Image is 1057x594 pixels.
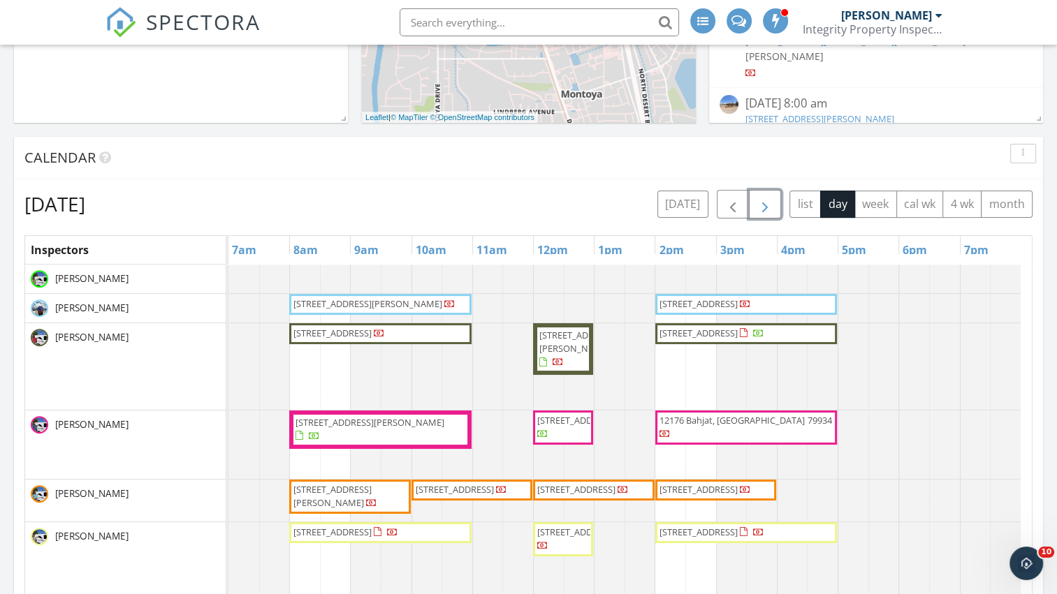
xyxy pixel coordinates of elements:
a: 1pm [595,239,626,261]
span: SPECTORA [146,7,261,36]
span: [STREET_ADDRESS][PERSON_NAME] [293,297,442,310]
span: [STREET_ADDRESS] [293,526,372,538]
button: list [789,191,821,218]
span: [STREET_ADDRESS] [659,483,738,496]
h2: [DATE] [24,190,85,218]
span: 12176 Bahjat, [GEOGRAPHIC_DATA] 79934 [659,414,831,426]
img: dsc_0555.jpg [31,416,48,433]
span: [STREET_ADDRESS] [659,297,738,310]
span: [STREET_ADDRESS] [659,327,738,339]
img: dsc_0562.jpg [31,485,48,503]
button: day [820,191,855,218]
span: 10 [1038,547,1054,558]
span: [PERSON_NAME] [52,417,131,431]
span: [PERSON_NAME] [52,330,131,344]
iframe: Intercom live chat [1009,547,1043,580]
div: | [362,112,538,124]
a: [DATE] 12:00 pm [STREET_ADDRESS][PERSON_NAME][PERSON_NAME] [PERSON_NAME] [720,17,1033,80]
a: © MapTiler [391,113,428,121]
a: 7pm [961,239,992,261]
button: week [854,191,897,218]
div: [PERSON_NAME] [841,8,932,22]
span: [STREET_ADDRESS] [537,526,615,538]
a: 12pm [534,239,571,261]
a: 11am [473,239,511,261]
button: 4 wk [942,191,982,218]
a: [STREET_ADDRESS][PERSON_NAME] [745,112,894,125]
button: cal wk [896,191,944,218]
span: [PERSON_NAME] [52,272,131,285]
a: 10am [412,239,450,261]
span: Calendar [24,148,96,167]
div: Integrity Property Inspections [803,22,942,36]
span: [STREET_ADDRESS][PERSON_NAME] [296,416,444,429]
span: Inspectors [31,242,89,258]
button: Next day [749,190,782,218]
a: 5pm [838,239,870,261]
span: [STREET_ADDRESS] [416,483,494,496]
a: 2pm [655,239,687,261]
img: dsc_0558.jpg [31,329,48,346]
input: Search everything... [400,8,679,36]
span: [PERSON_NAME] [52,529,131,543]
img: dsc_0559.jpg [31,528,48,545]
a: © OpenStreetMap contributors [430,113,534,121]
a: 8am [290,239,321,261]
span: [PERSON_NAME] [52,487,131,500]
a: Leaflet [365,113,388,121]
span: [PERSON_NAME] [52,301,131,315]
img: dsc_0549.jpg [31,270,48,288]
span: [STREET_ADDRESS] [293,327,372,339]
span: [STREET_ADDRESS] [537,483,615,496]
span: [STREET_ADDRESS][PERSON_NAME] [293,483,372,509]
div: [DATE] 8:00 am [745,95,1006,112]
button: Previous day [717,190,750,218]
span: [PERSON_NAME] [745,50,824,63]
img: ae85b62e3b0b48b18ab3712479a278d8.jpeg [31,299,48,317]
a: 9am [351,239,382,261]
button: [DATE] [657,191,708,218]
img: streetview [720,95,738,114]
a: 4pm [778,239,809,261]
a: [DATE] 8:00 am [STREET_ADDRESS][PERSON_NAME] [PERSON_NAME] [720,95,1033,157]
a: SPECTORA [105,19,261,48]
button: month [981,191,1033,218]
span: [STREET_ADDRESS] [659,526,738,538]
a: 6pm [899,239,931,261]
span: [STREET_ADDRESS] [537,414,615,426]
img: The Best Home Inspection Software - Spectora [105,7,136,38]
a: 7am [228,239,260,261]
span: [STREET_ADDRESS][PERSON_NAME] [539,329,618,355]
a: 3pm [717,239,748,261]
